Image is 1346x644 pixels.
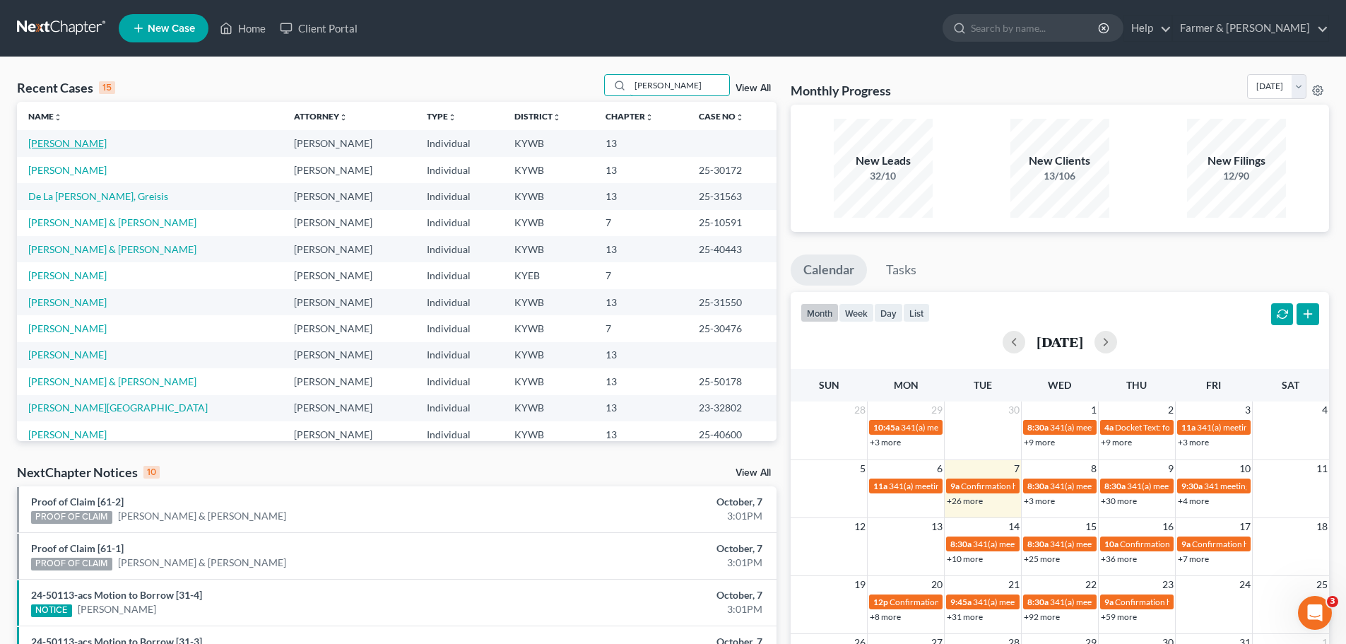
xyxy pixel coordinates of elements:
[503,183,594,209] td: KYWB
[1178,496,1209,506] a: +4 more
[853,402,867,418] span: 28
[28,428,107,440] a: [PERSON_NAME]
[1124,16,1171,41] a: Help
[31,558,112,570] div: PROOF OF CLAIM
[594,210,687,236] td: 7
[903,303,930,322] button: list
[1315,576,1329,593] span: 25
[890,597,1125,607] span: Confirmation hearing for [PERSON_NAME] & [PERSON_NAME]
[415,157,503,183] td: Individual
[1238,518,1252,535] span: 17
[283,315,415,341] td: [PERSON_NAME]
[283,183,415,209] td: [PERSON_NAME]
[28,322,107,334] a: [PERSON_NAME]
[283,395,415,421] td: [PERSON_NAME]
[1187,169,1286,183] div: 12/90
[971,15,1100,41] input: Search by name...
[415,236,503,262] td: Individual
[28,243,196,255] a: [PERSON_NAME] & [PERSON_NAME]
[503,421,594,447] td: KYWB
[28,164,107,176] a: [PERSON_NAME]
[213,16,273,41] a: Home
[1238,576,1252,593] span: 24
[1024,437,1055,447] a: +9 more
[1178,554,1209,564] a: +7 more
[947,611,983,622] a: +31 more
[1101,554,1137,564] a: +36 more
[28,216,196,228] a: [PERSON_NAME] & [PERSON_NAME]
[528,588,762,602] div: October, 7
[1013,460,1021,477] span: 7
[1101,496,1137,506] a: +30 more
[1024,496,1055,506] a: +3 more
[1084,518,1098,535] span: 15
[1050,481,1186,491] span: 341(a) meeting for [PERSON_NAME]
[1244,402,1252,418] span: 3
[1115,597,1275,607] span: Confirmation hearing for [PERSON_NAME]
[1104,422,1114,433] span: 4a
[1115,422,1241,433] span: Docket Text: for [PERSON_NAME]
[687,183,777,209] td: 25-31563
[415,210,503,236] td: Individual
[415,183,503,209] td: Individual
[950,481,960,491] span: 9a
[415,421,503,447] td: Individual
[1027,597,1049,607] span: 8:30a
[28,349,107,361] a: [PERSON_NAME]
[415,315,503,341] td: Individual
[791,82,891,99] h3: Monthly Progress
[1161,518,1175,535] span: 16
[514,111,561,122] a: Districtunfold_more
[930,518,944,535] span: 13
[834,169,933,183] div: 32/10
[594,421,687,447] td: 13
[1007,576,1021,593] span: 21
[1206,379,1221,391] span: Fri
[930,576,944,593] span: 20
[415,130,503,156] td: Individual
[594,368,687,394] td: 13
[630,75,729,95] input: Search by name...
[503,157,594,183] td: KYWB
[283,210,415,236] td: [PERSON_NAME]
[503,236,594,262] td: KYWB
[31,589,202,601] a: 24-50113-acs Motion to Borrow [31-4]
[283,289,415,315] td: [PERSON_NAME]
[503,342,594,368] td: KYWB
[594,236,687,262] td: 13
[118,509,286,523] a: [PERSON_NAME] & [PERSON_NAME]
[870,437,901,447] a: +3 more
[415,368,503,394] td: Individual
[28,137,107,149] a: [PERSON_NAME]
[594,130,687,156] td: 13
[858,460,867,477] span: 5
[594,289,687,315] td: 13
[1167,460,1175,477] span: 9
[528,556,762,570] div: 3:01PM
[1238,460,1252,477] span: 10
[273,16,365,41] a: Client Portal
[528,602,762,616] div: 3:01PM
[1010,153,1109,169] div: New Clients
[28,190,168,202] a: De La [PERSON_NAME], Greisis
[283,157,415,183] td: [PERSON_NAME]
[594,262,687,288] td: 7
[339,113,348,122] i: unfold_more
[1321,402,1329,418] span: 4
[503,130,594,156] td: KYWB
[503,210,594,236] td: KYWB
[54,113,62,122] i: unfold_more
[687,157,777,183] td: 25-30172
[1181,539,1191,549] span: 9a
[1090,402,1098,418] span: 1
[78,602,156,616] a: [PERSON_NAME]
[31,542,124,554] a: Proof of Claim [61-1]
[1282,379,1299,391] span: Sat
[736,113,744,122] i: unfold_more
[528,495,762,509] div: October, 7
[1104,481,1126,491] span: 8:30a
[1298,596,1332,630] iframe: Intercom live chat
[528,541,762,556] div: October, 7
[28,375,196,387] a: [PERSON_NAME] & [PERSON_NAME]
[1104,539,1118,549] span: 10a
